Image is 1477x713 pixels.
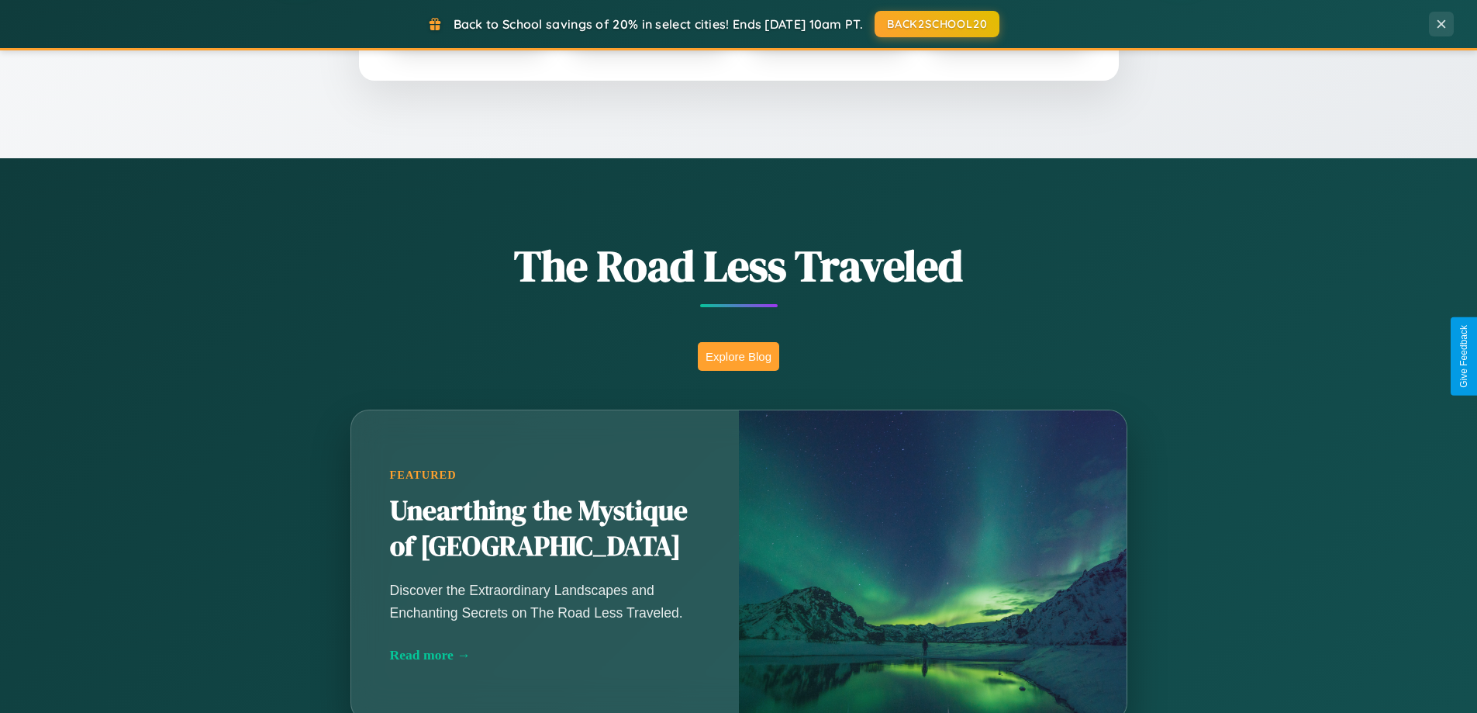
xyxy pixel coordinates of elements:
[390,647,700,663] div: Read more →
[454,16,863,32] span: Back to School savings of 20% in select cities! Ends [DATE] 10am PT.
[390,469,700,482] div: Featured
[698,342,779,371] button: Explore Blog
[274,236,1204,296] h1: The Road Less Traveled
[390,580,700,623] p: Discover the Extraordinary Landscapes and Enchanting Secrets on The Road Less Traveled.
[390,493,700,565] h2: Unearthing the Mystique of [GEOGRAPHIC_DATA]
[875,11,999,37] button: BACK2SCHOOL20
[1458,325,1469,388] div: Give Feedback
